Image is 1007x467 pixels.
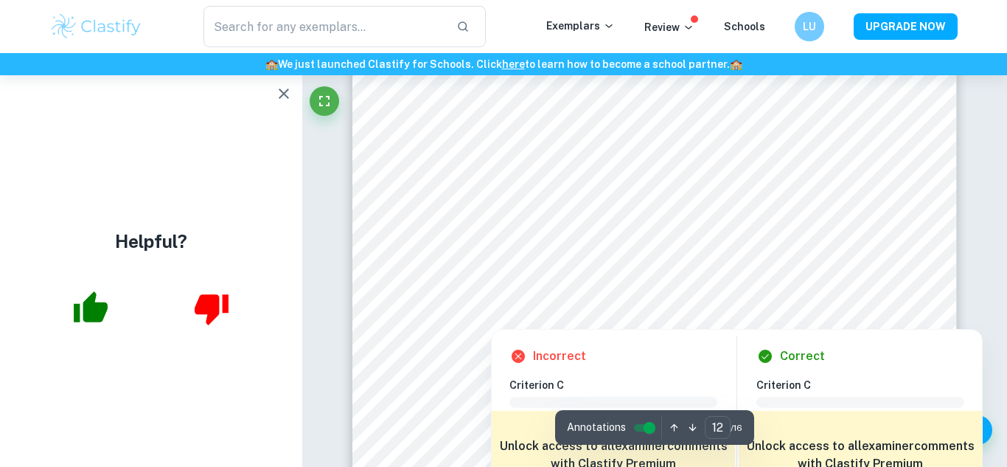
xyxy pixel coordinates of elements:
[567,420,626,435] span: Annotations
[756,377,976,393] h6: Criterion C
[644,19,694,35] p: Review
[502,58,525,70] a: here
[509,377,729,393] h6: Criterion C
[546,18,615,34] p: Exemplars
[265,58,278,70] span: 🏫
[730,58,742,70] span: 🏫
[49,12,143,41] img: Clastify logo
[203,6,445,47] input: Search for any exemplars...
[731,421,742,435] span: / 16
[310,86,339,116] button: Fullscreen
[801,18,818,35] h6: LU
[533,347,586,365] h6: Incorrect
[724,21,765,32] a: Schools
[115,228,187,255] h4: Helpful?
[780,347,825,365] h6: Correct
[3,56,1004,72] h6: We just launched Clastify for Schools. Click to learn how to become a school partner.
[795,12,824,41] button: LU
[854,13,958,40] button: UPGRADE NOW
